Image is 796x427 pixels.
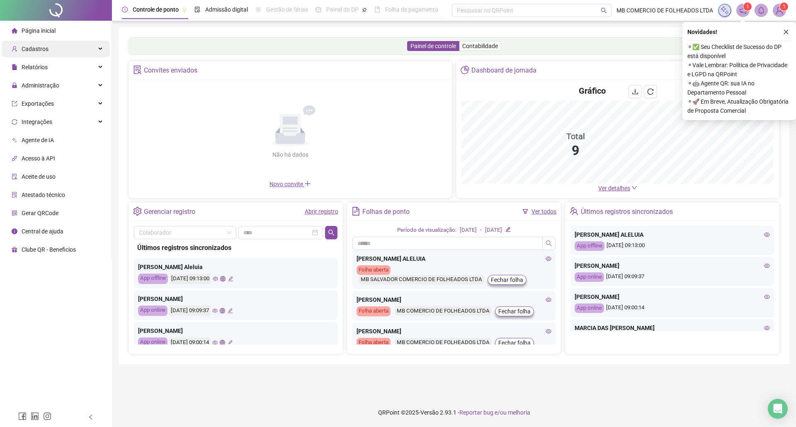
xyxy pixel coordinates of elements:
[546,256,551,262] span: eye
[88,414,94,420] span: left
[575,261,770,270] div: [PERSON_NAME]
[305,208,338,215] a: Abrir registro
[112,398,796,427] footer: QRPoint © 2025 - 2.93.1 -
[575,272,604,282] div: App online
[488,275,527,285] button: Fechar folha
[546,240,552,247] span: search
[122,7,128,12] span: clock-circle
[194,7,200,12] span: file-done
[220,276,226,281] span: global
[374,7,380,12] span: book
[22,137,54,143] span: Agente de IA
[22,155,55,162] span: Acesso à API
[601,7,607,14] span: search
[362,205,410,219] div: Folhas de ponto
[266,6,308,13] span: Gestão de férias
[498,307,531,316] span: Fechar folha
[687,61,791,79] span: ⚬ Vale Lembrar: Política de Privacidade e LGPD na QRPoint
[546,297,551,303] span: eye
[546,328,551,334] span: eye
[220,308,225,313] span: global
[22,192,65,198] span: Atestado técnico
[570,207,578,216] span: team
[395,338,492,347] div: MB COMERCIO DE FOLHEADOS LTDA
[12,28,17,34] span: home
[471,63,536,78] div: Dashboard de jornada
[133,207,142,216] span: setting
[764,232,770,238] span: eye
[531,208,556,215] a: Ver todos
[783,4,786,10] span: 1
[31,412,39,420] span: linkedin
[138,294,333,303] div: [PERSON_NAME]
[12,155,17,161] span: api
[212,340,218,345] span: eye
[213,276,218,281] span: eye
[22,228,63,235] span: Central de ajuda
[170,274,211,284] div: [DATE] 09:13:00
[22,210,58,216] span: Gerar QRCode
[12,192,17,198] span: solution
[220,340,225,345] span: global
[22,173,56,180] span: Aceite de uso
[397,226,456,235] div: Período de visualização:
[498,338,531,347] span: Fechar folha
[780,2,788,11] sup: Atualize o seu contato no menu Meus Dados
[144,205,195,219] div: Gerenciar registro
[575,323,770,332] div: MARCIA DAS [PERSON_NAME]
[352,207,360,216] span: file-text
[138,306,167,316] div: App online
[575,241,770,251] div: [DATE] 09:13:00
[385,6,438,13] span: Folha de pagamento
[598,185,630,192] span: Ver detalhes
[746,4,749,10] span: 1
[687,97,791,115] span: ⚬ 🚀 Em Breve, Atualização Obrigatória de Proposta Comercial
[395,306,492,316] div: MB COMERCIO DE FOLHEADOS LTDA
[228,308,233,313] span: edit
[359,275,484,284] div: MB SALVADOR COMERCIO DE FOLHEADOS LTDA
[170,337,210,348] div: [DATE] 09:00:14
[228,340,233,345] span: edit
[12,174,17,180] span: audit
[22,246,76,253] span: Clube QR - Beneficios
[357,265,391,275] div: Folha aberta
[575,241,604,251] div: App offline
[22,46,49,52] span: Cadastros
[43,412,51,420] span: instagram
[357,306,391,316] div: Folha aberta
[522,209,528,214] span: filter
[357,254,552,263] div: [PERSON_NAME] ALELUIA
[410,43,456,49] span: Painel de controle
[575,303,604,313] div: App online
[12,119,17,125] span: sync
[687,27,717,36] span: Novidades !
[133,66,142,74] span: solution
[773,4,786,17] img: 86557
[138,337,167,348] div: App online
[575,272,770,282] div: [DATE] 09:09:37
[12,228,17,234] span: info-circle
[579,85,606,97] h4: Gráfico
[12,210,17,216] span: qrcode
[12,46,17,52] span: user-add
[212,308,218,313] span: eye
[459,409,530,416] span: Reportar bug e/ou melhoria
[783,29,789,35] span: close
[138,274,168,284] div: App offline
[631,185,637,191] span: down
[581,205,673,219] div: Últimos registros sincronizados
[480,226,482,235] div: -
[764,294,770,300] span: eye
[326,6,359,13] span: Painel do DP
[182,7,187,12] span: pushpin
[720,6,729,15] img: sparkle-icon.fc2bf0ac1784a2077858766a79e2daf3.svg
[461,66,469,74] span: pie-chart
[328,229,335,236] span: search
[460,226,477,235] div: [DATE]
[18,412,27,420] span: facebook
[144,63,197,78] div: Convites enviados
[764,263,770,269] span: eye
[495,306,534,316] button: Fechar folha
[616,6,713,15] span: MB COMERCIO DE FOLHEADOS LTDA
[743,2,752,11] sup: 1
